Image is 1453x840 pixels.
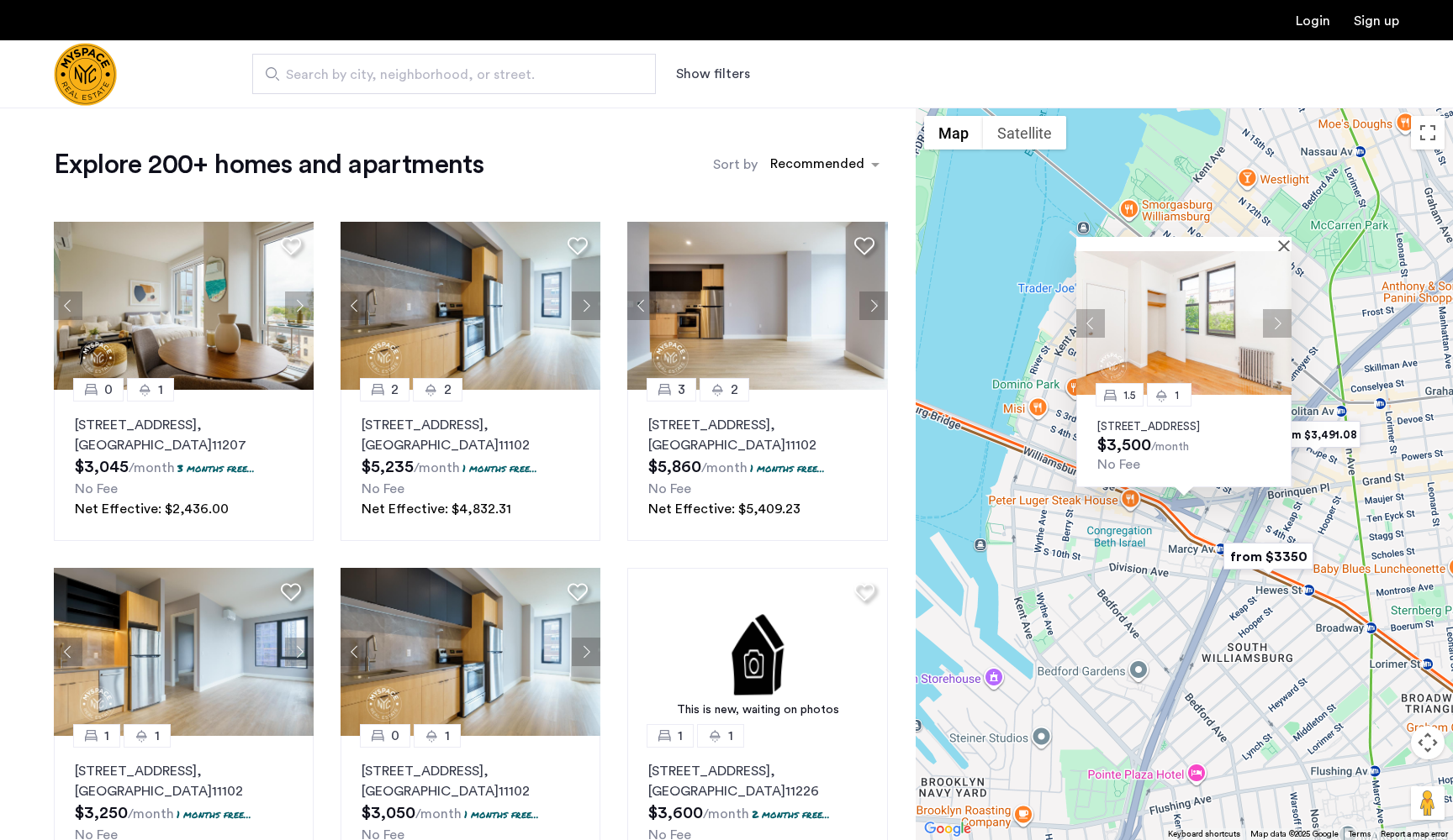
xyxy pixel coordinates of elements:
sub: /month [128,807,174,821]
p: 1 months free... [464,807,539,822]
span: 1 [1175,390,1179,401]
sub: /month [415,807,462,821]
p: [STREET_ADDRESS] 11102 [75,761,293,801]
a: Open this area in Google Maps (opens a new window) [920,818,975,840]
img: 2.gif [627,568,888,736]
span: $3,600 [648,805,703,822]
a: This is new, waiting on photos [627,568,888,736]
span: 1 [104,726,109,746]
label: Sort by [713,155,758,175]
h1: Explore 200+ homes and apartments [54,148,483,181]
button: Previous apartment [1076,309,1105,338]
sub: /month [129,461,175,475]
span: 1.5 [1123,390,1136,401]
button: Previous apartment [341,291,369,320]
button: Map camera controls [1411,726,1445,759]
span: Map data ©2025 Google [1250,830,1339,838]
button: Previous apartment [54,638,82,666]
img: 1997_638519966982966758.png [54,568,314,736]
div: This is new, waiting on photos [636,701,880,719]
a: Terms (opens in new tab) [1349,828,1371,840]
img: 1997_638519001096654587.png [54,222,314,390]
span: Net Effective: $5,409.23 [648,502,800,516]
a: 01[STREET_ADDRESS], [GEOGRAPHIC_DATA]112073 months free...No FeeNet Effective: $2,436.00 [54,390,314,541]
span: $3,050 [362,805,415,822]
span: No Fee [75,482,118,496]
p: 1 months free... [750,461,825,475]
p: [STREET_ADDRESS] 11102 [648,415,866,455]
span: 0 [104,380,113,400]
p: 1 months free... [462,461,537,475]
span: 0 [391,726,399,746]
span: $5,235 [362,459,414,475]
p: 1 months free... [177,807,251,822]
div: from $3350 [1217,538,1320,575]
button: Show or hide filters [676,64,750,84]
span: 1 [158,380,163,400]
span: $3,500 [1097,437,1151,454]
sub: /month [1151,441,1189,453]
button: Next apartment [572,291,600,320]
p: [STREET_ADDRESS] 11102 [362,761,579,801]
button: Next apartment [572,638,600,666]
img: Google [920,818,975,840]
div: Recommended [768,154,864,178]
button: Keyboard shortcuts [1168,828,1240,840]
span: Net Effective: $2,436.00 [75,502,229,516]
p: [STREET_ADDRESS] [1097,420,1271,433]
a: 32[STREET_ADDRESS], [GEOGRAPHIC_DATA]111021 months free...No FeeNet Effective: $5,409.23 [627,390,887,541]
span: 2 [731,380,738,400]
img: 1997_638519968035243270.png [341,222,601,390]
span: No Fee [648,482,691,496]
div: from $3,491.08 [1264,416,1367,454]
span: 1 [155,726,160,746]
p: [STREET_ADDRESS] 11207 [75,415,293,455]
span: No Fee [1097,458,1140,471]
span: No Fee [362,482,404,496]
button: Previous apartment [54,291,82,320]
p: 3 months free... [177,461,255,475]
span: Net Effective: $4,832.31 [362,502,511,516]
a: Registration [1354,14,1399,28]
button: Show street map [924,116,983,150]
sub: /month [701,461,748,475]
ng-select: sort-apartment [762,150,888,180]
p: [STREET_ADDRESS] 11102 [362,415,579,455]
button: Show satellite imagery [983,116,1066,150]
button: Previous apartment [341,638,369,666]
span: 1 [678,726,683,746]
span: 3 [678,380,685,400]
img: logo [54,43,117,106]
button: Next apartment [859,291,888,320]
sub: /month [414,461,460,475]
input: Apartment Search [252,54,656,94]
a: Report a map error [1381,828,1448,840]
img: 1997_638519968069068022.png [627,222,888,390]
a: Cazamio Logo [54,43,117,106]
a: 22[STREET_ADDRESS], [GEOGRAPHIC_DATA]111021 months free...No FeeNet Effective: $4,832.31 [341,390,600,541]
iframe: chat widget [1349,773,1403,823]
sub: /month [703,807,749,821]
button: Next apartment [285,638,314,666]
button: Close [1281,239,1293,251]
span: 2 [391,380,399,400]
button: Toggle fullscreen view [1411,116,1445,150]
span: $3,045 [75,459,129,475]
span: 1 [728,726,733,746]
p: 2 months free... [752,807,830,822]
img: Apartment photo [1076,251,1292,395]
button: Next apartment [1263,309,1292,338]
span: 1 [445,726,450,746]
p: [STREET_ADDRESS] 11226 [648,761,866,801]
span: Search by city, neighborhood, or street. [286,65,609,85]
img: 1997_638519968035243270.png [341,568,601,736]
button: Previous apartment [627,291,656,320]
span: 2 [444,380,452,400]
span: $5,860 [648,459,701,475]
a: Login [1296,14,1330,28]
span: $3,250 [75,805,128,822]
button: Next apartment [285,291,314,320]
button: Drag Pegman onto the map to open Street View [1411,786,1445,820]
